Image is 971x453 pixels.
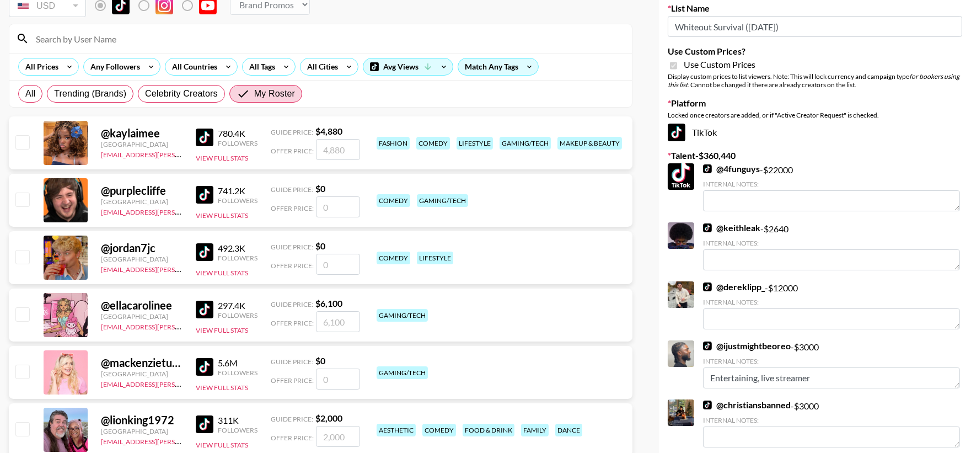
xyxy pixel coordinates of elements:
[557,137,622,150] div: makeup & beauty
[196,154,248,162] button: View Full Stats
[703,239,960,247] div: Internal Notes:
[101,321,264,331] a: [EMAIL_ADDRESS][PERSON_NAME][DOMAIN_NAME]
[196,358,213,376] img: TikTok
[668,124,685,141] img: TikTok
[315,183,325,194] strong: $ 0
[500,137,551,150] div: gaming/tech
[101,370,183,378] div: [GEOGRAPHIC_DATA]
[271,358,313,366] span: Guide Price:
[315,298,342,308] strong: $ 6,100
[218,358,257,369] div: 5.6M
[25,87,35,100] span: All
[218,426,257,434] div: Followers
[703,416,960,424] div: Internal Notes:
[218,254,257,262] div: Followers
[417,252,453,264] div: lifestyle
[101,126,183,140] div: @ kaylaimee
[218,415,257,426] div: 311K
[521,424,549,436] div: family
[218,139,257,147] div: Followers
[271,185,313,194] span: Guide Price:
[668,98,962,109] label: Platform
[254,87,295,100] span: My Roster
[101,206,264,216] a: [EMAIL_ADDRESS][PERSON_NAME][DOMAIN_NAME]
[271,128,313,136] span: Guide Price:
[703,298,960,306] div: Internal Notes:
[218,185,257,196] div: 741.2K
[196,326,248,334] button: View Full Stats
[668,72,959,89] em: for bookers using this list
[101,255,183,263] div: [GEOGRAPHIC_DATA]
[101,148,264,159] a: [EMAIL_ADDRESS][PERSON_NAME][DOMAIN_NAME]
[315,241,325,251] strong: $ 0
[315,355,325,366] strong: $ 0
[703,399,960,447] div: - $ 3000
[196,269,248,277] button: View Full Stats
[196,211,248,220] button: View Full Stats
[316,369,360,390] input: 0
[377,252,410,264] div: comedy
[271,243,313,251] span: Guide Price:
[271,262,314,270] span: Offer Price:
[101,435,264,446] a: [EMAIL_ADDRESS][PERSON_NAME][DOMAIN_NAME]
[271,415,313,423] span: Guide Price:
[101,378,264,388] a: [EMAIL_ADDRESS][PERSON_NAME][DOMAIN_NAME]
[271,204,314,212] span: Offer Price:
[196,301,213,318] img: TikTok
[271,434,314,442] span: Offer Price:
[101,263,264,274] a: [EMAIL_ADDRESS][PERSON_NAME][DOMAIN_NAME]
[703,401,712,409] img: TikTok
[684,59,755,70] span: Use Custom Prices
[363,58,453,75] div: Avg Views
[145,87,218,100] span: Celebrity Creators
[271,147,314,155] span: Offer Price:
[101,413,183,427] div: @ lionking1972
[703,164,712,173] img: TikTok
[316,311,360,332] input: 6,100
[703,222,760,233] a: @keithleak
[703,163,760,174] a: @4funguys
[422,424,456,436] div: comedy
[316,196,360,217] input: 0
[703,342,712,350] img: TikTok
[703,222,960,270] div: - $ 2640
[668,150,962,161] label: Talent - $ 360,440
[377,137,410,150] div: fashion
[703,281,960,329] div: - $ 12000
[101,299,183,312] div: @ ellacarolinee
[668,111,962,119] div: Locked once creators are added, or if "Active Creator Request" is checked.
[703,223,712,232] img: TikTok
[101,198,183,206] div: [GEOGRAPHIC_DATA]
[218,243,257,254] div: 492.3K
[218,311,257,319] div: Followers
[101,312,183,321] div: [GEOGRAPHIC_DATA]
[271,376,314,385] span: Offer Price:
[555,424,582,436] div: dance
[101,356,183,370] div: @ mackenzieturner0
[29,30,625,47] input: Search by User Name
[196,186,213,204] img: TikTok
[315,126,342,136] strong: $ 4,880
[377,366,428,379] div: gaming/tech
[84,58,142,75] div: Any Followers
[703,357,960,365] div: Internal Notes:
[196,441,248,449] button: View Full Stats
[243,58,277,75] div: All Tags
[271,300,313,308] span: Guide Price:
[218,128,257,139] div: 780.4K
[316,139,360,160] input: 4,880
[703,340,791,351] a: @ijustmightbeoreo
[196,129,213,146] img: TikTok
[458,58,538,75] div: Match Any Tags
[101,241,183,255] div: @ jordan7jc
[301,58,340,75] div: All Cities
[54,87,126,100] span: Trending (Brands)
[668,72,962,89] div: Display custom prices to list viewers. Note: This will lock currency and campaign type . Cannot b...
[703,163,960,211] div: - $ 22000
[703,180,960,188] div: Internal Notes:
[668,46,962,57] label: Use Custom Prices?
[377,424,416,436] div: aesthetic
[703,281,765,292] a: @dereklipp_
[703,283,712,291] img: TikTok
[218,369,257,377] div: Followers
